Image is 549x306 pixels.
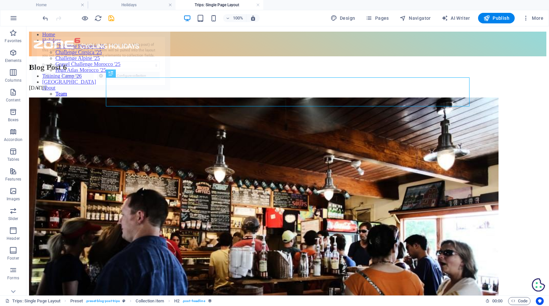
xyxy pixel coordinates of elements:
p: Features [5,177,21,182]
p: Forms [7,275,19,281]
span: Pages [366,15,389,21]
i: Undo: Insert preset assets (Ctrl+Z) [42,14,49,22]
span: 00 00 [492,297,502,305]
span: More [523,15,543,21]
button: reload [94,14,102,22]
button: 100% [223,14,246,22]
button: Navigator [397,13,434,23]
span: Click to select. Double-click to edit [174,297,179,305]
button: AI Writer [439,13,473,23]
p: Slider [8,216,18,221]
i: This element is a customizable preset [122,299,125,303]
button: More [520,13,546,23]
span: Design [331,15,355,21]
div: Design (Ctrl+Alt+Y) [328,13,358,23]
h6: 100% [233,14,243,22]
span: Code [511,297,528,305]
button: Usercentrics [536,297,544,305]
span: AI Writer [441,15,470,21]
button: save [107,14,115,22]
p: Accordion [4,137,22,142]
p: Elements [5,58,22,63]
p: Header [7,236,20,241]
h4: Trips: Single Page Layout [176,1,263,9]
a: Click to cancel selection. Double-click to open Pages [5,297,60,305]
i: This element is bound to a collection [208,299,212,303]
button: Pages [363,13,391,23]
p: Favorites [5,38,21,43]
nav: breadcrumb [70,297,212,305]
span: Publish [483,15,509,21]
button: Code [508,297,531,305]
p: Images [7,196,20,202]
span: . preset-blog-post-trips [85,297,120,305]
i: Reload page [94,14,102,22]
p: Footer [7,256,19,261]
button: Click here to leave preview mode and continue editing [81,14,89,22]
button: undo [41,14,49,22]
span: Click to select. Double-click to edit [70,297,83,305]
svg: Cookie Preferences [505,252,519,265]
p: Boxes [8,117,19,123]
h6: Session time [485,297,503,305]
span: : [497,298,498,303]
button: Publish [478,13,515,23]
i: Save (Ctrl+S) [108,14,115,22]
button: Design [328,13,358,23]
p: Content [6,97,20,103]
span: . post--headline [182,297,205,305]
span: Navigator [400,15,431,21]
p: Tables [7,157,19,162]
h4: Holidays [88,1,176,9]
span: Click to select. Double-click to edit [136,297,164,305]
p: Columns [5,78,21,83]
i: On resize automatically adjust zoom level to fit chosen device. [250,15,256,21]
